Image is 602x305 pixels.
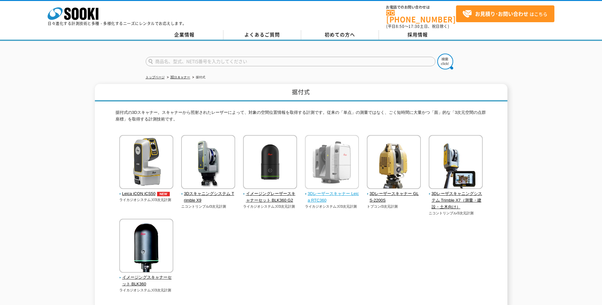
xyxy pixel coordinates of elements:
[155,192,171,196] img: NEW
[386,23,449,29] span: (平日 ～ 土日、祝日除く)
[119,197,174,203] p: ライカジオシステムズ/3次元計測
[95,84,507,101] h1: 据付式
[429,185,483,211] a: 3Dレーザスキャニングシステム Trimble X7（測量・建設・土木向け）
[181,135,235,191] img: 3Dスキャニングシステム Trimble X9
[223,30,301,40] a: よくあるご質問
[408,23,420,29] span: 17:30
[456,5,554,22] a: お見積り･お問い合わせはこちら
[367,185,421,204] a: 3Dレーザースキャナー GLS-2200S
[243,135,297,191] img: イメージングレーザースキャナーセット BLK360 G2
[191,74,205,81] li: 据付式
[462,9,547,19] span: はこちら
[367,204,421,209] p: トプコン/3次元計測
[119,135,173,191] img: Leica iCON iCS50
[367,191,421,204] span: 3Dレーザースキャナー GLS-2200S
[386,10,456,23] a: [PHONE_NUMBER]
[48,22,187,25] p: 日々進化する計測技術と多種・多様化するニーズにレンタルでお応えします。
[367,135,421,191] img: 3Dレーザースキャナー GLS-2200S
[243,185,297,204] a: イメージングレーザースキャナーセット BLK360 G2
[429,191,483,210] span: 3Dレーザスキャニングシステム Trimble X7（測量・建設・土木向け）
[181,204,235,209] p: ニコントリンブル/3次元計測
[243,191,297,204] span: イメージングレーザースキャナーセット BLK360 G2
[146,57,435,66] input: 商品名、型式、NETIS番号を入力してください
[429,211,483,216] p: ニコントリンブル/3次元計測
[437,54,453,69] img: btn_search.png
[301,30,379,40] a: 初めての方へ
[305,204,359,209] p: ライカジオシステムズ/3次元計測
[119,288,174,293] p: ライカジオシステムズ/3次元計測
[146,75,165,79] a: トップページ
[119,219,173,274] img: イメージングスキャナーセット BLK360
[429,135,483,191] img: 3Dレーザスキャニングシステム Trimble X7（測量・建設・土木向け）
[119,269,174,288] a: イメージングスキャナーセット BLK360
[146,30,223,40] a: 企業情報
[386,5,456,9] span: お電話でのお問い合わせは
[379,30,457,40] a: 採用情報
[305,191,359,204] span: 3Dレーザースキャナー Leica RTC360
[325,31,355,38] span: 初めての方へ
[119,191,174,197] span: Leica iCON iCS50
[116,109,487,126] p: 据付式の3Dスキャナー。スキャナーから照射されたレーザーによって、対象の空間位置情報を取得する計測です。従来の「単点」の測量ではなく、ごく短時間に大量かつ「面」的な「3次元空間の点群座標」を取得...
[243,204,297,209] p: ライカジオシステムズ/3次元計測
[181,191,235,204] span: 3Dスキャニングシステム Trimble X9
[396,23,405,29] span: 8:50
[119,274,174,288] span: イメージングスキャナーセット BLK360
[305,185,359,204] a: 3Dレーザースキャナー Leica RTC360
[170,75,190,79] a: 3Dスキャナー
[181,185,235,204] a: 3Dスキャニングシステム Trimble X9
[475,10,528,17] strong: お見積り･お問い合わせ
[305,135,359,191] img: 3Dレーザースキャナー Leica RTC360
[119,185,174,198] a: Leica iCON iCS50NEW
